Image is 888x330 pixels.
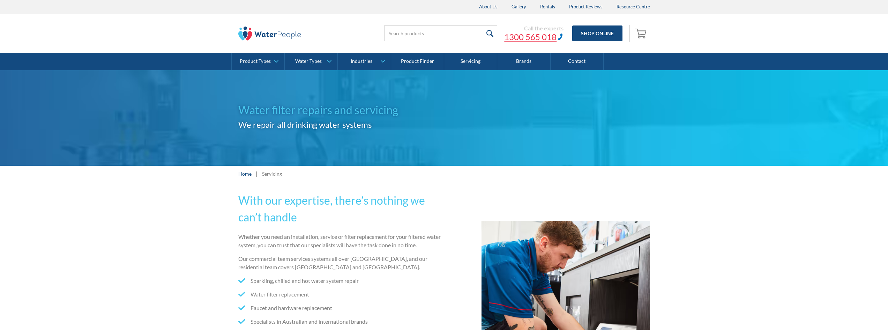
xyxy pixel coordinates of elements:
div: Water Types [295,58,322,64]
a: 1300 565 018 [504,32,563,42]
p: Our commercial team services systems all over [GEOGRAPHIC_DATA], and our residential team covers ... [238,255,441,271]
h2: We repair all drinking water systems [238,118,444,131]
div: | [255,169,259,178]
li: Water filter replacement [238,290,441,299]
a: Industries [338,53,390,70]
ctc: Call (03) 9885 0222 with Linkus Desktop Client [504,32,563,42]
a: Home [238,170,252,177]
a: Product Finder [391,53,444,70]
a: Product Types [232,53,284,70]
a: Shop Online [572,25,622,41]
a: Contact [551,53,604,70]
a: Water Types [285,53,337,70]
li: Faucet and hardware replacement [238,304,441,312]
a: Servicing [444,53,497,70]
img: The Water People [238,27,301,41]
a: Open empty cart [633,25,650,42]
ctcspan: 1300 565 018 [504,32,557,42]
li: Sparkling, chilled and hot water system repair [238,277,441,285]
p: Whether you need an installation, service or filter replacement for your filtered water system, y... [238,233,441,249]
div: Product Types [240,58,271,64]
h1: Water filter repairs and servicing [238,102,444,118]
li: Specialists in Australian and international brands [238,317,441,326]
div: Servicing [262,170,282,177]
input: Search products [384,25,497,41]
div: Industries [351,58,372,64]
a: Brands [497,53,550,70]
h2: With our expertise, there’s nothing we can’t handle [238,192,441,226]
div: Call the experts [504,25,563,32]
img: shopping cart [635,28,648,39]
